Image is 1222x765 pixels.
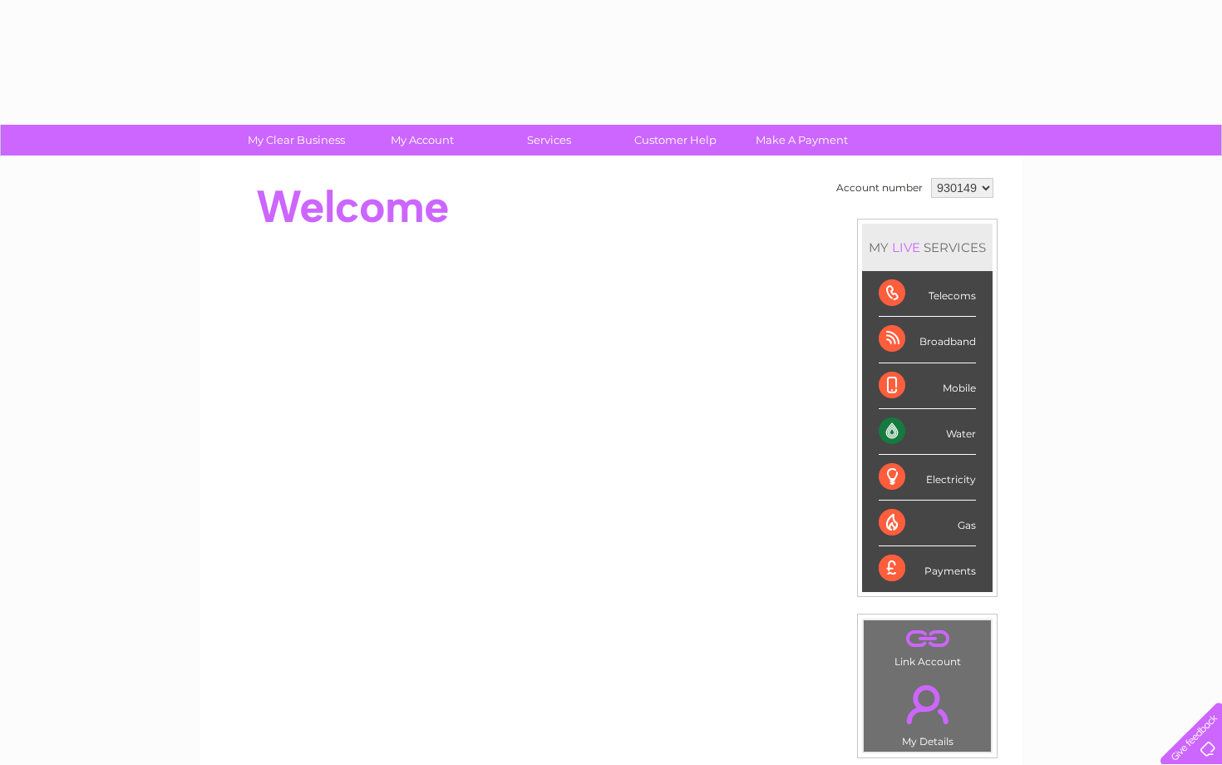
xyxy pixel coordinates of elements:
div: Telecoms [879,271,976,317]
div: Mobile [879,363,976,409]
div: Gas [879,501,976,546]
a: Services [480,125,618,155]
div: MY SERVICES [862,224,993,271]
a: My Clear Business [228,125,365,155]
a: My Account [354,125,491,155]
div: Water [879,409,976,455]
td: My Details [863,671,992,753]
a: . [868,675,987,733]
div: Electricity [879,455,976,501]
a: Customer Help [607,125,744,155]
td: Account number [832,174,927,202]
a: Make A Payment [733,125,870,155]
a: . [868,624,987,654]
td: Link Account [863,619,992,672]
div: Broadband [879,317,976,363]
div: LIVE [889,239,924,255]
div: Payments [879,546,976,591]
